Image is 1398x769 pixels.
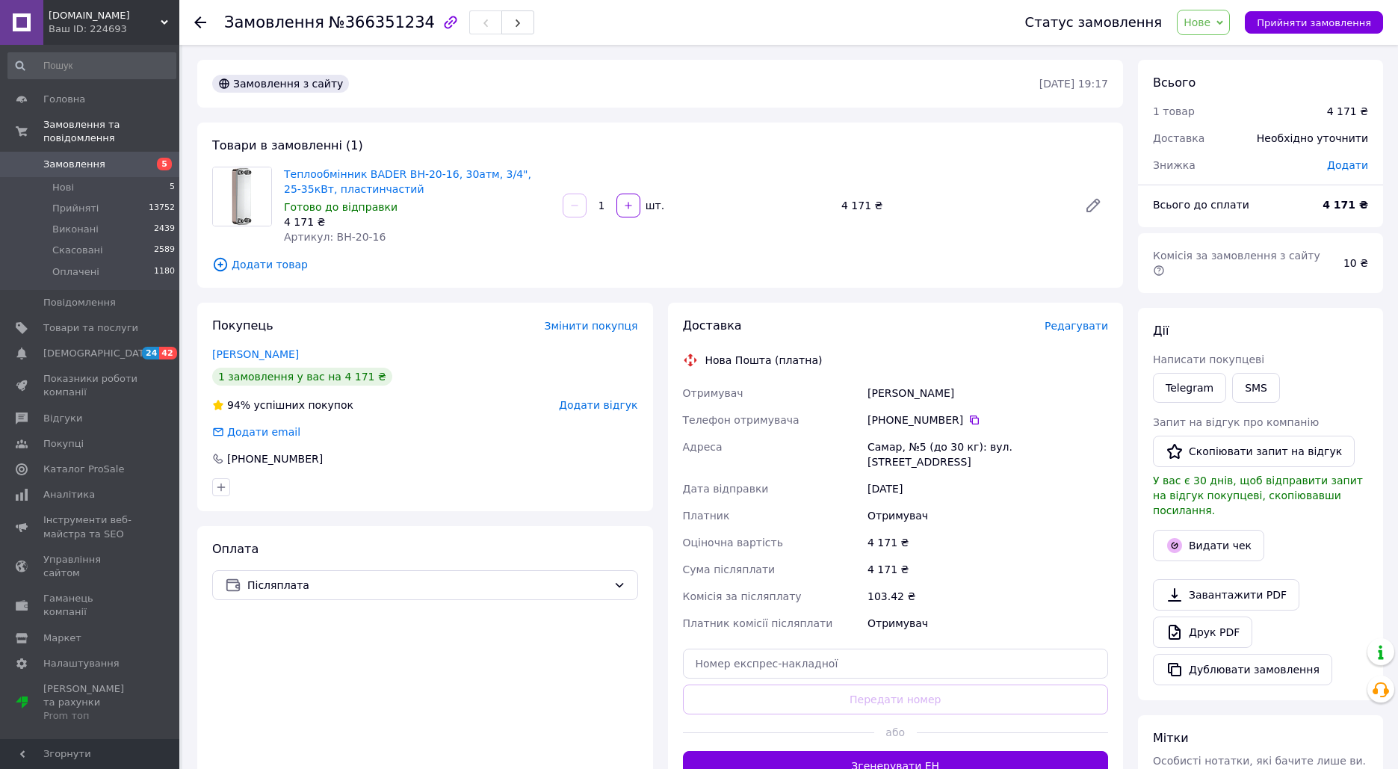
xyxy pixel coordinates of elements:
[1039,78,1108,90] time: [DATE] 19:17
[52,202,99,215] span: Прийняті
[683,483,769,495] span: Дата відправки
[1323,199,1368,211] b: 4 171 ₴
[7,52,176,79] input: Пошук
[874,725,917,740] span: або
[865,380,1111,407] div: [PERSON_NAME]
[212,348,299,360] a: [PERSON_NAME]
[1153,132,1204,144] span: Доставка
[43,682,138,723] span: [PERSON_NAME] та рахунки
[865,610,1111,637] div: Отримувач
[683,441,723,453] span: Адреса
[835,195,1072,216] div: 4 171 ₴
[683,387,743,399] span: Отримувач
[1153,250,1323,277] span: Комісія за замовлення з сайту
[52,244,103,257] span: Скасовані
[154,223,175,236] span: 2439
[52,181,74,194] span: Нові
[642,198,666,213] div: шт.
[683,590,802,602] span: Комісія за післяплату
[43,437,84,451] span: Покупці
[1334,247,1377,280] div: 10 ₴
[1025,15,1163,30] div: Статус замовлення
[284,231,386,243] span: Артикул: BH-20-16
[49,22,179,36] div: Ваш ID: 224693
[1153,617,1252,648] a: Друк PDF
[865,502,1111,529] div: Отримувач
[43,321,138,335] span: Товари та послуги
[43,158,105,171] span: Замовлення
[865,529,1111,556] div: 4 171 ₴
[247,577,607,593] span: Післяплата
[284,214,551,229] div: 4 171 ₴
[683,537,783,549] span: Оціночна вартість
[1153,731,1189,745] span: Мітки
[1184,16,1210,28] span: Нове
[1153,530,1264,561] button: Видати чек
[194,15,206,30] div: Повернутися назад
[43,347,154,360] span: [DEMOGRAPHIC_DATA]
[212,398,353,413] div: успішних покупок
[1153,475,1363,516] span: У вас є 30 днів, щоб відправити запит на відгук покупцеві, скопіювавши посилання.
[1327,104,1368,119] div: 4 171 ₴
[1248,122,1377,155] div: Необхідно уточнити
[1153,75,1196,90] span: Всього
[1153,199,1249,211] span: Всього до сплати
[1153,579,1299,611] a: Завантажити PDF
[154,265,175,279] span: 1180
[1153,105,1195,117] span: 1 товар
[284,168,531,195] a: Теплообмінник BADER BH-20-16, 30атм, 3/4", 25-35кВт, пластинчастий
[43,93,85,106] span: Головна
[867,413,1108,427] div: [PHONE_NUMBER]
[212,542,259,556] span: Оплата
[159,347,176,359] span: 42
[559,399,637,411] span: Додати відгук
[683,414,799,426] span: Телефон отримувача
[43,118,179,145] span: Замовлення та повідомлення
[52,265,99,279] span: Оплачені
[212,318,273,333] span: Покупець
[212,138,363,152] span: Товари в замовленні (1)
[865,475,1111,502] div: [DATE]
[49,9,161,22] span: Hot.LAND
[545,320,638,332] span: Змінити покупця
[43,709,138,723] div: Prom топ
[1153,324,1169,338] span: Дії
[702,353,826,368] div: Нова Пошта (платна)
[212,75,349,93] div: Замовлення з сайту
[212,256,1108,273] span: Додати товар
[284,201,398,213] span: Готово до відправки
[1153,373,1226,403] a: Telegram
[154,244,175,257] span: 2589
[52,223,99,236] span: Виконані
[1245,11,1383,34] button: Прийняти замовлення
[226,451,324,466] div: [PHONE_NUMBER]
[170,181,175,194] span: 5
[1257,17,1371,28] span: Прийняти замовлення
[149,202,175,215] span: 13752
[683,318,742,333] span: Доставка
[227,399,250,411] span: 94%
[1153,436,1355,467] button: Скопіювати запит на відгук
[1153,353,1264,365] span: Написати покупцеві
[1153,159,1196,171] span: Знижка
[43,372,138,399] span: Показники роботи компанії
[865,556,1111,583] div: 4 171 ₴
[43,513,138,540] span: Інструменти веб-майстра та SEO
[157,158,172,170] span: 5
[865,433,1111,475] div: Самар, №5 (до 30 кг): вул. [STREET_ADDRESS]
[43,463,124,476] span: Каталог ProSale
[43,631,81,645] span: Маркет
[211,424,302,439] div: Додати email
[43,657,120,670] span: Налаштування
[1153,416,1319,428] span: Запит на відгук про компанію
[1327,159,1368,171] span: Додати
[683,510,730,522] span: Платник
[43,296,116,309] span: Повідомлення
[865,583,1111,610] div: 103.42 ₴
[43,488,95,501] span: Аналітика
[43,592,138,619] span: Гаманець компанії
[43,553,138,580] span: Управління сайтом
[329,13,435,31] span: №366351234
[224,13,324,31] span: Замовлення
[226,424,302,439] div: Додати email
